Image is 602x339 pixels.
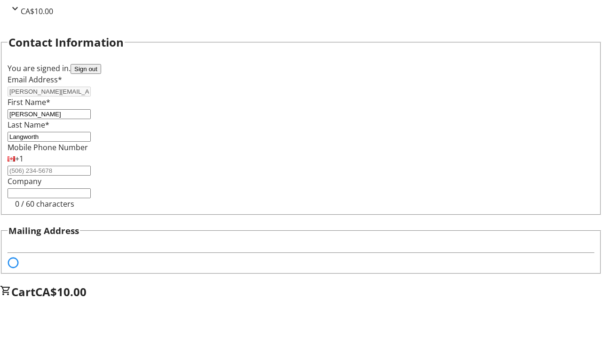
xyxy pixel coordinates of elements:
h3: Mailing Address [8,224,79,237]
h2: Contact Information [8,34,124,51]
span: CA$10.00 [35,284,87,299]
label: First Name* [8,97,50,107]
span: CA$10.00 [21,6,53,16]
label: Last Name* [8,120,49,130]
span: Cart [11,284,35,299]
label: Company [8,176,41,186]
input: (506) 234-5678 [8,166,91,176]
label: Mobile Phone Number [8,142,88,153]
tr-character-limit: 0 / 60 characters [15,199,74,209]
div: You are signed in. [8,63,594,74]
label: Email Address* [8,74,62,85]
button: Sign out [71,64,101,74]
